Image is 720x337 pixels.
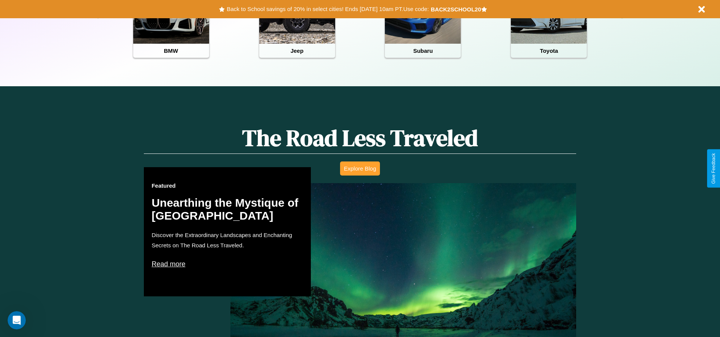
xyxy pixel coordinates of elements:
button: Back to School savings of 20% in select cities! Ends [DATE] 10am PT.Use code: [225,4,430,14]
h4: BMW [133,44,209,58]
h1: The Road Less Traveled [144,122,576,154]
b: BACK2SCHOOL20 [431,6,481,13]
h4: Jeep [259,44,335,58]
button: Explore Blog [340,161,380,176]
p: Read more [151,258,303,270]
div: Give Feedback [711,153,716,184]
h4: Toyota [511,44,587,58]
iframe: Intercom live chat [8,311,26,329]
h4: Subaru [385,44,461,58]
h2: Unearthing the Mystique of [GEOGRAPHIC_DATA] [151,196,303,222]
p: Discover the Extraordinary Landscapes and Enchanting Secrets on The Road Less Traveled. [151,230,303,250]
h3: Featured [151,182,303,189]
